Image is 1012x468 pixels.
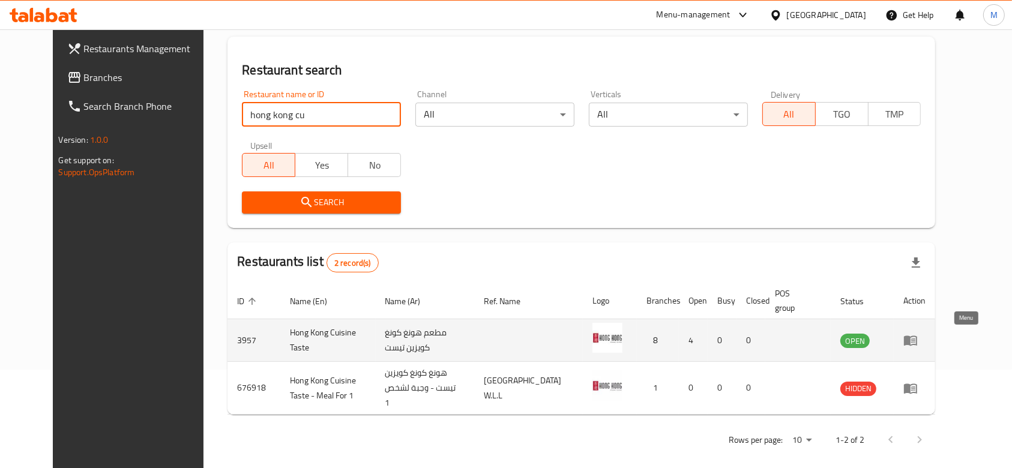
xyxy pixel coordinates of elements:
[679,283,708,319] th: Open
[227,362,280,415] td: 676918
[59,152,114,168] span: Get support on:
[280,319,375,362] td: Hong Kong Cuisine Taste
[836,433,864,448] p: 1-2 of 2
[376,362,474,415] td: هونغ كونغ كويزين تيست - وجبة لشخص 1
[729,433,783,448] p: Rows per page:
[637,283,679,319] th: Branches
[251,195,391,210] span: Search
[484,294,536,308] span: Ref. Name
[679,362,708,415] td: 0
[736,283,765,319] th: Closed
[903,381,926,395] div: Menu
[290,294,343,308] span: Name (En)
[815,102,869,126] button: TGO
[840,334,870,348] span: OPEN
[415,103,574,127] div: All
[59,132,88,148] span: Version:
[679,319,708,362] td: 4
[59,164,135,180] a: Support.OpsPlatform
[280,362,375,415] td: Hong Kong Cuisine Taste - Meal For 1
[376,319,474,362] td: مطعم هونغ كونغ كويزين تيست
[589,103,748,127] div: All
[227,283,935,415] table: enhanced table
[58,63,222,92] a: Branches
[771,90,801,98] label: Delivery
[708,362,736,415] td: 0
[762,102,816,126] button: All
[637,362,679,415] td: 1
[592,371,622,401] img: Hong Kong Cuisine Taste - Meal For 1
[474,362,583,415] td: [GEOGRAPHIC_DATA] W.L.L
[708,283,736,319] th: Busy
[247,157,291,174] span: All
[894,283,935,319] th: Action
[775,286,816,315] span: POS group
[242,103,401,127] input: Search for restaurant name or ID..
[583,283,637,319] th: Logo
[873,106,917,123] span: TMP
[768,106,811,123] span: All
[300,157,343,174] span: Yes
[736,362,765,415] td: 0
[84,41,212,56] span: Restaurants Management
[708,319,736,362] td: 0
[736,319,765,362] td: 0
[237,294,260,308] span: ID
[821,106,864,123] span: TGO
[237,253,378,272] h2: Restaurants list
[657,8,730,22] div: Menu-management
[385,294,436,308] span: Name (Ar)
[868,102,921,126] button: TMP
[242,191,401,214] button: Search
[250,141,273,149] label: Upsell
[242,61,921,79] h2: Restaurant search
[637,319,679,362] td: 8
[295,153,348,177] button: Yes
[592,323,622,353] img: Hong Kong Cuisine Taste
[353,157,396,174] span: No
[348,153,401,177] button: No
[990,8,998,22] span: M
[84,99,212,113] span: Search Branch Phone
[327,257,378,269] span: 2 record(s)
[242,153,295,177] button: All
[840,294,879,308] span: Status
[788,431,816,449] div: Rows per page:
[327,253,379,272] div: Total records count
[58,92,222,121] a: Search Branch Phone
[227,319,280,362] td: 3957
[902,248,930,277] div: Export file
[840,382,876,395] span: HIDDEN
[90,132,109,148] span: 1.0.0
[84,70,212,85] span: Branches
[58,34,222,63] a: Restaurants Management
[787,8,866,22] div: [GEOGRAPHIC_DATA]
